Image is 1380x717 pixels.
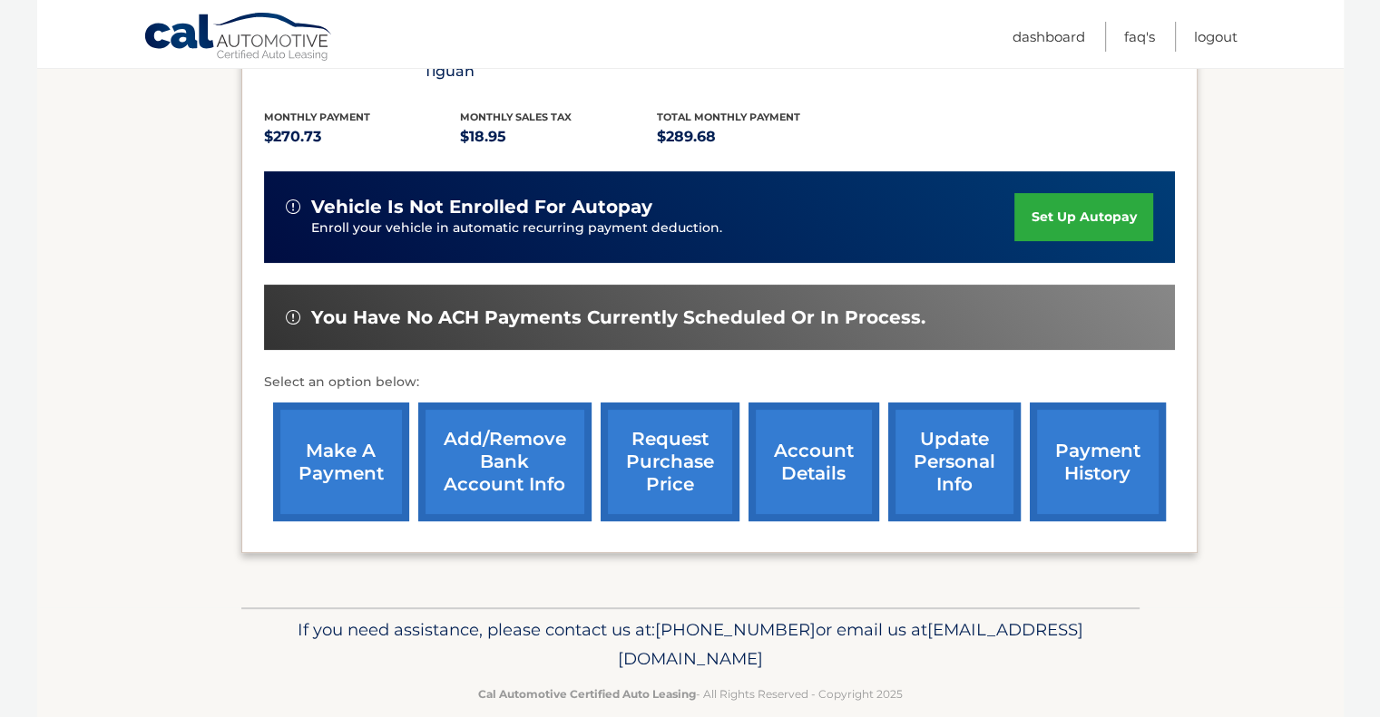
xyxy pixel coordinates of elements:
span: [PHONE_NUMBER] [655,619,816,640]
span: Monthly Payment [264,111,370,123]
span: You have no ACH payments currently scheduled or in process. [311,306,925,329]
p: If you need assistance, please contact us at: or email us at [253,615,1128,673]
a: Dashboard [1013,22,1085,52]
span: Total Monthly Payment [657,111,800,123]
a: update personal info [888,402,1021,521]
span: [EMAIL_ADDRESS][DOMAIN_NAME] [618,619,1083,669]
a: account details [749,402,879,521]
a: payment history [1030,402,1166,521]
p: Select an option below: [264,372,1175,393]
a: make a payment [273,402,409,521]
a: request purchase price [601,402,739,521]
span: vehicle is not enrolled for autopay [311,196,652,218]
img: alert-white.svg [286,310,300,325]
a: Add/Remove bank account info [418,402,592,521]
p: $18.95 [460,124,657,150]
a: FAQ's [1124,22,1155,52]
a: Cal Automotive [143,12,334,64]
p: $270.73 [264,124,461,150]
a: set up autopay [1014,193,1152,241]
p: $289.68 [657,124,854,150]
span: Monthly sales Tax [460,111,572,123]
img: alert-white.svg [286,199,300,214]
p: Enroll your vehicle in automatic recurring payment deduction. [311,218,1015,238]
p: - All Rights Reserved - Copyright 2025 [253,684,1128,703]
strong: Cal Automotive Certified Auto Leasing [478,687,696,701]
a: Logout [1194,22,1238,52]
